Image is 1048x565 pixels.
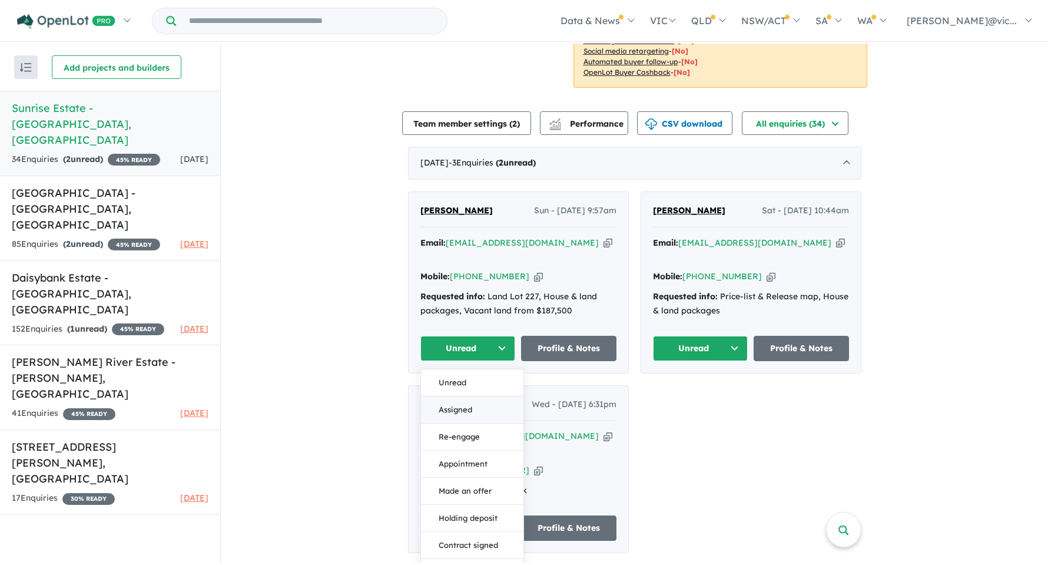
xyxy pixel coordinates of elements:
[17,14,115,29] img: Openlot PRO Logo White
[549,122,561,130] img: bar-chart.svg
[603,430,612,442] button: Copy
[12,185,208,233] h5: [GEOGRAPHIC_DATA] - [GEOGRAPHIC_DATA] , [GEOGRAPHIC_DATA]
[420,205,493,216] span: [PERSON_NAME]
[12,322,164,336] div: 152 Enquir ies
[653,205,725,216] span: [PERSON_NAME]
[446,237,599,248] a: [EMAIL_ADDRESS][DOMAIN_NAME]
[521,516,616,541] a: Profile & Notes
[20,63,32,72] img: sort.svg
[62,493,115,505] span: 30 % READY
[653,291,718,302] strong: Requested info:
[420,204,493,218] a: [PERSON_NAME]
[534,464,543,477] button: Copy
[63,408,115,420] span: 45 % READY
[66,239,71,249] span: 2
[421,424,523,451] button: Re-engage
[583,57,678,66] u: Automated buyer follow-up
[682,271,762,282] a: [PHONE_NUMBER]
[421,532,523,559] button: Contract signed
[12,491,115,505] div: 17 Enquir ies
[742,111,848,135] button: All enquiries (34)
[12,153,160,167] div: 34 Enquir ies
[450,465,529,475] a: [PHONE_NUMBER]
[12,100,208,148] h5: Sunrise Estate - [GEOGRAPHIC_DATA] , [GEOGRAPHIC_DATA]
[12,407,115,421] div: 41 Enquir ies
[12,439,208,487] h5: [STREET_ADDRESS][PERSON_NAME] , [GEOGRAPHIC_DATA]
[603,237,612,249] button: Copy
[512,118,517,129] span: 2
[180,154,208,164] span: [DATE]
[421,369,523,397] button: Unread
[421,505,523,532] button: Holding deposit
[496,157,536,168] strong: ( unread)
[532,398,616,412] span: Wed - [DATE] 6:31pm
[108,239,160,250] span: 45 % READY
[534,204,616,218] span: Sun - [DATE] 9:57am
[653,290,849,318] div: Price-list & Release map, House & land packages
[540,111,628,135] button: Performance
[421,397,523,424] button: Assigned
[108,154,160,166] span: 45 % READY
[583,36,675,45] u: Geo-targeted email & SMS
[653,204,725,218] a: [PERSON_NAME]
[674,68,690,77] span: [No]
[672,47,688,55] span: [No]
[836,237,845,249] button: Copy
[178,8,445,34] input: Try estate name, suburb, builder or developer
[420,271,450,282] strong: Mobile:
[450,271,529,282] a: [PHONE_NUMBER]
[446,431,599,441] a: [EMAIL_ADDRESS][DOMAIN_NAME]
[63,239,103,249] strong: ( unread)
[12,354,208,402] h5: [PERSON_NAME] River Estate - [PERSON_NAME] , [GEOGRAPHIC_DATA]
[180,408,208,418] span: [DATE]
[521,336,616,361] a: Profile & Notes
[112,323,164,335] span: 45 % READY
[180,323,208,334] span: [DATE]
[762,204,849,218] span: Sat - [DATE] 10:44am
[421,451,523,478] button: Appointment
[583,68,671,77] u: OpenLot Buyer Cashback
[907,15,1017,27] span: [PERSON_NAME]@vic...
[70,323,75,334] span: 1
[12,270,208,318] h5: Daisybank Estate - [GEOGRAPHIC_DATA] , [GEOGRAPHIC_DATA]
[180,493,208,503] span: [DATE]
[180,239,208,249] span: [DATE]
[534,270,543,283] button: Copy
[653,336,748,361] button: Unread
[66,154,71,164] span: 2
[653,237,678,248] strong: Email:
[754,336,849,361] a: Profile & Notes
[653,271,682,282] strong: Mobile:
[549,118,560,125] img: line-chart.svg
[402,111,531,135] button: Team member settings (2)
[420,237,446,248] strong: Email:
[767,270,775,283] button: Copy
[52,55,181,79] button: Add projects and builders
[420,290,616,318] div: Land Lot 227, House & land packages, Vacant land from $187,500
[421,478,523,505] button: Made an offer
[583,47,669,55] u: Social media retargeting
[420,336,516,361] button: Unread
[637,111,732,135] button: CSV download
[420,291,485,302] strong: Requested info:
[551,118,624,129] span: Performance
[678,36,694,45] span: [No]
[681,57,698,66] span: [No]
[449,157,536,168] span: - 3 Enquir ies
[63,154,103,164] strong: ( unread)
[678,237,831,248] a: [EMAIL_ADDRESS][DOMAIN_NAME]
[67,323,107,334] strong: ( unread)
[499,157,503,168] span: 2
[645,118,657,130] img: download icon
[408,147,861,180] div: [DATE]
[12,237,160,252] div: 85 Enquir ies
